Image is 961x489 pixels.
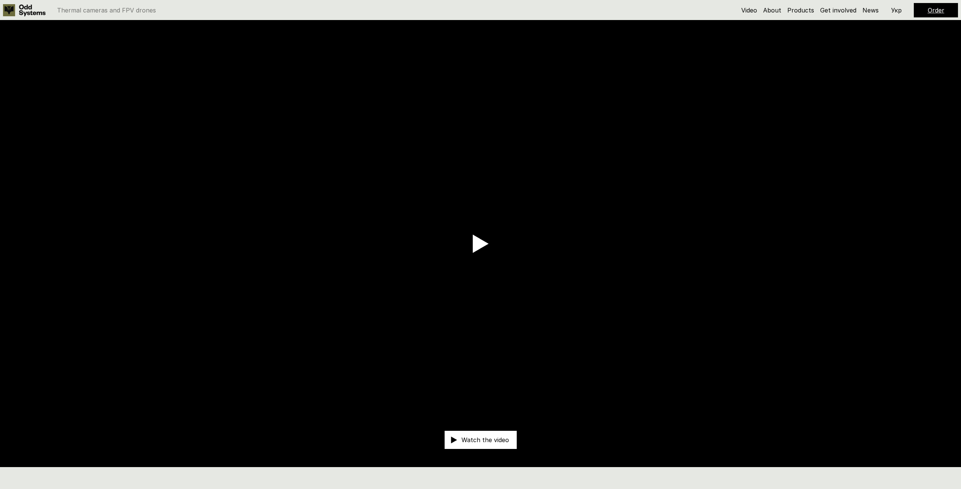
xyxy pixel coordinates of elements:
p: Thermal cameras and FPV drones [57,7,156,13]
a: News [862,6,879,14]
p: Укр [891,7,902,13]
a: About [763,6,781,14]
a: Order [928,6,944,14]
p: Watch the video [461,437,509,443]
a: Video [741,6,757,14]
a: Products [787,6,814,14]
a: Get involved [820,6,856,14]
